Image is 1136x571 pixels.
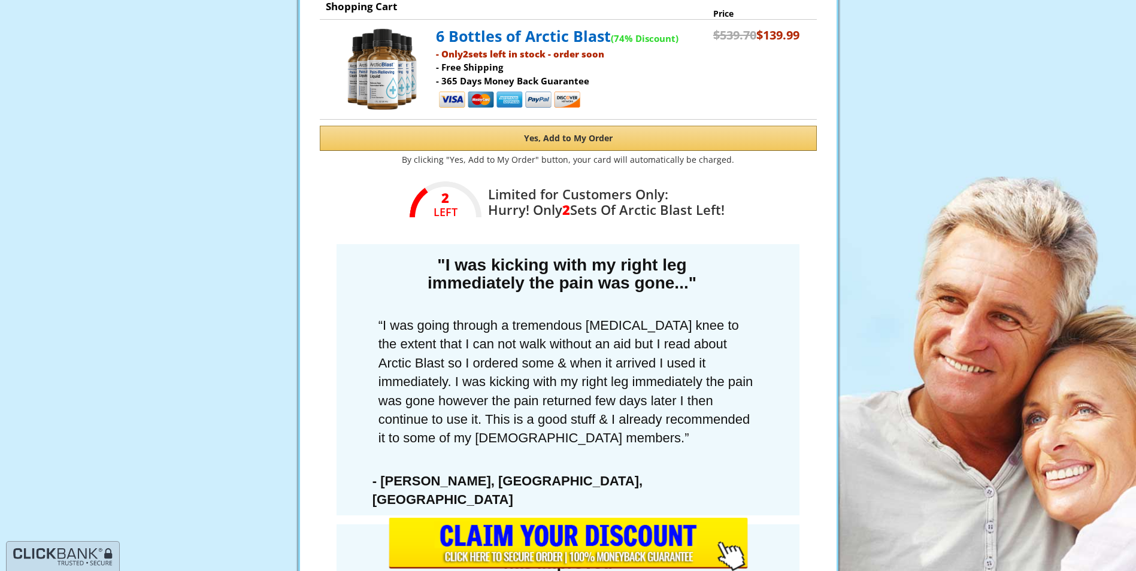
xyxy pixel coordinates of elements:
p: - Free Shipping [436,60,707,74]
p: Price [713,8,799,20]
div: LEFT [410,206,481,218]
p: “I was going through a tremendous [MEDICAL_DATA] knee to the extent that I can not walk without a... [343,310,794,454]
strong: - [PERSON_NAME], [GEOGRAPHIC_DATA], [GEOGRAPHIC_DATA] [372,473,643,507]
button: Yes, Add to My Order [320,126,817,151]
em: 2 [410,192,481,204]
strong: "I was kicking with my right leg immediately the pain was gone..." [428,256,696,292]
p: - Only sets left in stock - order soon [436,47,707,61]
input: Submit Form [389,518,748,571]
img: payment.png [438,90,581,111]
p: By clicking "Yes, Add to My Order" button, your card will automatically be charged. [296,154,841,166]
img: prod image [338,26,428,113]
span: Yes, Add to My Order [524,132,613,144]
img: logo-tab-dark-blue-en.png [13,547,113,567]
span: (74% Discount) [611,32,678,44]
p: $139.99 [713,27,799,44]
div: Limited for Customers Only: [479,184,725,217]
strike: $539.70 [713,27,756,43]
span: 2 [562,201,570,218]
div: Hurry! Only Sets Of Arctic Blast Left! [488,202,725,217]
span: 2 [463,48,468,60]
p: - 365 Days Money Back Guarantee [436,74,707,88]
p: 6 Bottles of Arctic Blast [436,26,707,47]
